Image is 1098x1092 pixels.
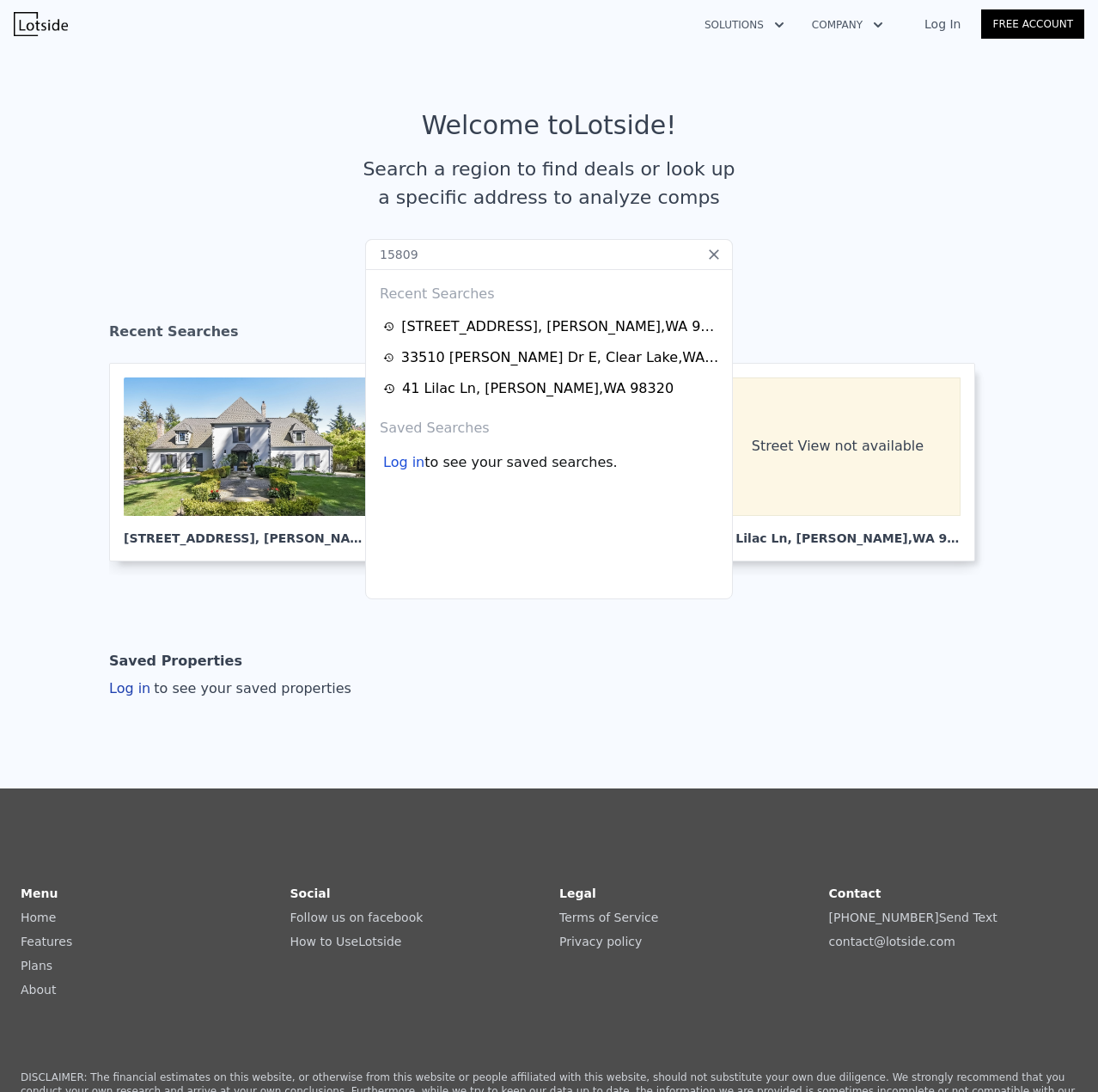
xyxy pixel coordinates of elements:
[401,347,720,368] div: 33510 [PERSON_NAME] Dr E , Clear Lake , WA 98338
[109,308,989,363] div: Recent Searches
[150,680,351,696] span: to see your saved properties
[908,531,981,545] span: , WA 98320
[14,12,68,36] img: Lotside
[402,378,674,399] div: 41 Lilac Ln , [PERSON_NAME] , WA 98320
[700,363,989,561] a: Street View not available 41 Lilac Ln, [PERSON_NAME],WA 98320
[559,911,658,924] a: Terms of Service
[21,886,58,900] strong: Menu
[21,911,56,924] a: Home
[109,644,242,678] div: Saved Properties
[365,239,733,270] input: Search an address or region...
[401,316,720,337] div: [STREET_ADDRESS] , [PERSON_NAME] , WA 98034
[829,911,939,924] a: [PHONE_NUMBER]
[715,516,961,547] div: 41 Lilac Ln , [PERSON_NAME]
[109,678,351,699] div: Log in
[559,935,642,948] a: Privacy policy
[109,363,398,561] a: [STREET_ADDRESS], [PERSON_NAME]
[290,935,402,948] a: How to UseLotside
[21,959,52,972] a: Plans
[715,377,961,516] div: Street View not available
[691,9,798,40] button: Solutions
[559,886,596,900] strong: Legal
[290,911,424,924] a: Follow us on facebook
[357,155,741,212] div: Search a region to find deals or look up a specific address to analyze comps
[939,911,997,924] a: Send Text
[798,9,897,40] button: Company
[373,270,725,311] div: Recent Searches
[981,9,1084,39] a: Free Account
[383,316,720,337] a: [STREET_ADDRESS], [PERSON_NAME],WA 98034
[21,935,72,948] a: Features
[904,15,981,33] a: Log In
[383,378,720,399] a: 41 Lilac Ln, [PERSON_NAME],WA 98320
[829,886,881,900] strong: Contact
[424,452,617,473] span: to see your saved searches.
[124,516,369,547] div: [STREET_ADDRESS] , [PERSON_NAME]
[21,983,56,997] a: About
[290,886,331,900] strong: Social
[383,452,424,473] div: Log in
[422,110,677,141] div: Welcome to Lotside !
[829,935,955,948] a: contact@lotside.com
[383,347,720,368] a: 33510 [PERSON_NAME] Dr E, Clear Lake,WA 98338
[373,404,725,445] div: Saved Searches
